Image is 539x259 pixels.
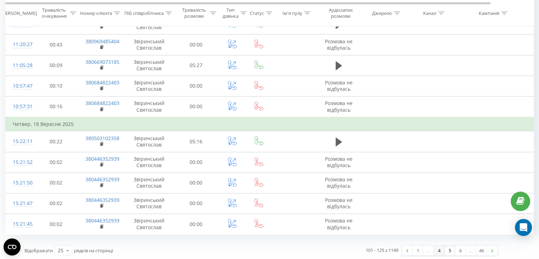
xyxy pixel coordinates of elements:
a: 380446352939 [85,197,119,203]
td: 00:02 [34,214,78,235]
a: 380446352939 [85,176,119,183]
a: 4 [434,246,444,255]
div: Джерело [372,10,392,16]
div: 15:21:52 [13,155,27,169]
span: Відображати [24,247,53,254]
div: 11:20:27 [13,38,27,51]
div: Кампанія [479,10,499,16]
td: Звіринський Святослав [124,76,174,96]
span: Розмова не відбулась [325,155,353,169]
button: Open CMP widget [4,238,21,255]
div: … [466,246,476,255]
a: 380446352939 [85,217,119,224]
div: Аудіозапис розмови [324,7,358,20]
div: 15:21:47 [13,197,27,210]
div: 101 - 125 з 1149 [366,247,398,254]
td: 00:02 [34,193,78,214]
div: Тривалість розмови [180,7,208,20]
div: Канал [423,10,436,16]
td: Звіринський Святослав [124,96,174,117]
td: 00:10 [34,76,78,96]
td: 00:00 [174,193,218,214]
a: 1 [412,246,423,255]
div: 15:21:45 [13,217,27,231]
div: 25 [58,247,63,254]
div: Номер клієнта [80,10,112,16]
span: рядків на сторінці [74,247,113,254]
td: 00:02 [34,172,78,193]
td: 00:16 [34,96,78,117]
td: 00:00 [174,152,218,172]
td: 00:09 [34,55,78,76]
div: 15:21:50 [13,176,27,190]
td: 05:16 [174,131,218,152]
div: … [423,246,434,255]
a: 380684822403 [85,100,119,106]
a: 380969485404 [85,38,119,45]
a: 46 [476,246,487,255]
a: 380684822403 [85,79,119,86]
td: 00:43 [34,34,78,55]
div: 10:57:31 [13,100,27,114]
td: 00:00 [174,172,218,193]
td: 00:00 [174,214,218,235]
td: 00:02 [34,152,78,172]
td: 00:00 [174,34,218,55]
div: Тривалість очікування [40,7,68,20]
div: Тип дзвінка [223,7,238,20]
div: Статус [250,10,264,16]
a: 5 [444,246,455,255]
span: Розмова не відбулась [325,197,353,210]
td: Звіринський Святослав [124,152,174,172]
div: 15:22:11 [13,134,27,148]
a: 380446352939 [85,155,119,162]
a: 6 [455,246,466,255]
div: [PERSON_NAME] [1,10,37,16]
div: ПІБ співробітника [124,10,164,16]
td: Звіринський Святослав [124,34,174,55]
td: Звіринський Святослав [124,193,174,214]
td: 00:00 [174,96,218,117]
a: 380669073185 [85,59,119,65]
div: Ім'я пулу [282,10,302,16]
div: Open Intercom Messenger [515,219,532,236]
td: 00:22 [34,131,78,152]
a: 380503102358 [85,135,119,142]
span: Розмова не відбулась [325,176,353,189]
td: Звіринський Святослав [124,172,174,193]
td: 05:27 [174,55,218,76]
div: 10:57:47 [13,79,27,93]
td: Звіринський Святослав [124,214,174,235]
span: Розмова не відбулась [325,38,353,51]
div: 11:05:28 [13,59,27,72]
span: Розмова не відбулась [325,79,353,92]
td: Звіринський Святослав [124,131,174,152]
span: Розмова не відбулась [325,217,353,230]
span: Розмова не відбулась [325,100,353,113]
td: 00:00 [174,76,218,96]
td: Звіринський Святослав [124,55,174,76]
